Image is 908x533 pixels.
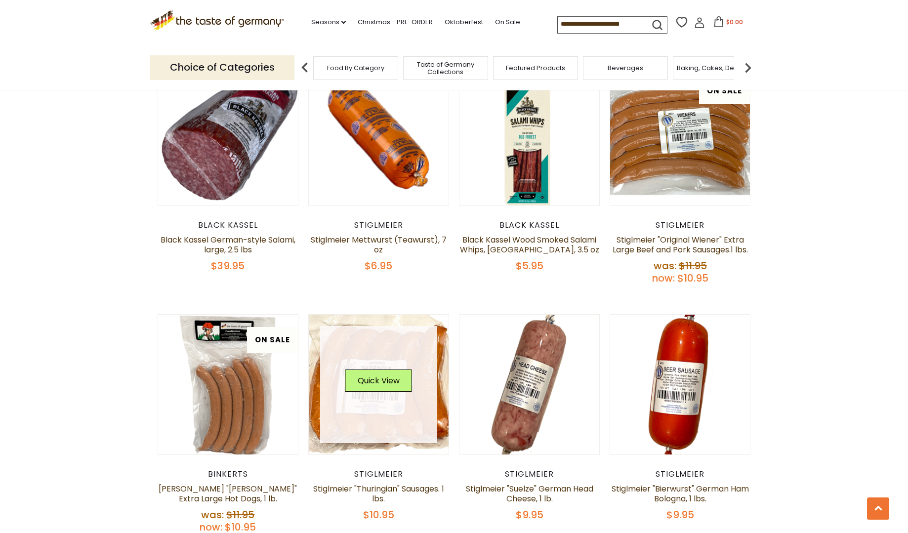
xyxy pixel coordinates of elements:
[313,483,444,504] a: Stiglmeier "Thuringian" Sausages. 1 lbs.
[295,58,315,78] img: previous arrow
[445,17,483,28] a: Oktoberfest
[158,469,298,479] div: Binkerts
[610,315,750,454] img: Stiglmeier "Bierwurst" German Ham Bologna, 1 lbs.
[309,66,449,205] img: Stiglmeier Mettwurst (Teawurst), 7 oz
[654,259,676,273] label: Was:
[311,17,346,28] a: Seasons
[158,315,298,454] img: Binkert
[311,234,447,255] a: Stiglmeier Mettwurst (Teawurst), 7 oz
[308,469,449,479] div: Stiglmeier
[327,64,384,72] a: Food By Category
[679,259,707,273] span: $11.95
[358,17,433,28] a: Christmas - PRE-ORDER
[516,259,543,273] span: $5.95
[459,66,599,205] img: Black Kassel Wood Smoked Salami Whips, Old Forest, 3.5 oz
[610,66,750,205] img: Stiglmeier "Original Wiener" Extra Large Beef and Pork Sausages.1 lbs.
[159,483,297,504] a: [PERSON_NAME] "[PERSON_NAME]" Extra Large Hot Dogs, 1 lb.
[345,369,412,392] button: Quick View
[406,61,485,76] a: Taste of Germany Collections
[608,64,643,72] a: Beverages
[495,17,520,28] a: On Sale
[158,220,298,230] div: Black Kassel
[459,220,600,230] div: Black Kassel
[516,508,543,522] span: $9.95
[363,508,394,522] span: $10.95
[726,18,743,26] span: $0.00
[308,220,449,230] div: Stiglmeier
[309,315,449,454] img: Stiglmeier "Thuringian" Sausages. 1 lbs.
[652,271,675,285] label: Now:
[677,64,753,72] a: Baking, Cakes, Desserts
[459,315,599,454] img: Stiglmeier "Suelze" German Head Cheese, 1 lb.
[666,508,694,522] span: $9.95
[365,259,392,273] span: $6.95
[201,508,224,522] label: Was:
[150,55,294,80] p: Choice of Categories
[466,483,593,504] a: Stiglmeier "Suelze" German Head Cheese, 1 lb.
[610,469,750,479] div: Stiglmeier
[707,16,749,31] button: $0.00
[161,234,295,255] a: Black Kassel German-style Salami, large, 2.5 lbs
[610,220,750,230] div: Stiglmeier
[738,58,758,78] img: next arrow
[506,64,565,72] a: Featured Products
[158,66,298,205] img: Black Kassel German-style Salami, large, 2.5 lbs
[677,271,708,285] span: $10.95
[612,483,749,504] a: Stiglmeier "Bierwurst" German Ham Bologna, 1 lbs.
[211,259,245,273] span: $39.95
[460,234,599,255] a: Black Kassel Wood Smoked Salami Whips, [GEOGRAPHIC_DATA], 3.5 oz
[459,469,600,479] div: Stiglmeier
[613,234,748,255] a: Stiglmeier "Original Wiener" Extra Large Beef and Pork Sausages.1 lbs.
[226,508,254,522] span: $11.95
